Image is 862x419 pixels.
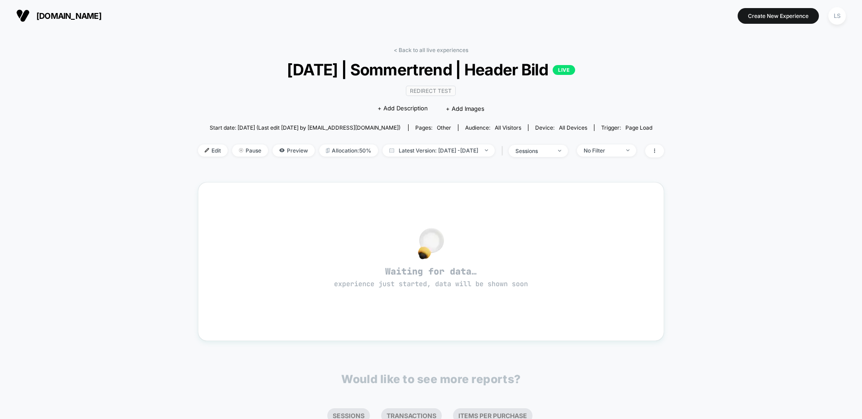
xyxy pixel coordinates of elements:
[559,124,587,131] span: all devices
[584,147,620,154] div: No Filter
[528,124,594,131] span: Device:
[394,47,468,53] a: < Back to all live experiences
[418,228,444,259] img: no_data
[389,148,394,153] img: calendar
[437,124,451,131] span: other
[378,104,428,113] span: + Add Description
[553,65,575,75] p: LIVE
[239,148,243,153] img: end
[383,144,495,157] span: Latest Version: [DATE] - [DATE]
[406,86,456,96] span: Redirect Test
[232,144,268,157] span: Pause
[214,266,648,289] span: Waiting for data…
[499,144,509,157] span: |
[221,60,641,79] span: [DATE] | Sommertrend | Header Bild
[738,8,819,24] button: Create New Experience
[625,124,652,131] span: Page Load
[515,148,551,154] div: sessions
[326,148,330,153] img: rebalance
[36,11,101,21] span: [DOMAIN_NAME]
[485,149,488,151] img: end
[13,9,104,23] button: [DOMAIN_NAME]
[446,105,484,112] span: + Add Images
[558,150,561,152] img: end
[601,124,652,131] div: Trigger:
[465,124,521,131] div: Audience:
[319,144,378,157] span: Allocation: 50%
[16,9,30,22] img: Visually logo
[495,124,521,131] span: All Visitors
[415,124,451,131] div: Pages:
[210,124,400,131] span: Start date: [DATE] (Last edit [DATE] by [EMAIL_ADDRESS][DOMAIN_NAME])
[334,279,528,288] span: experience just started, data will be shown soon
[828,7,846,25] div: LS
[626,149,629,151] img: end
[198,144,228,157] span: Edit
[273,144,315,157] span: Preview
[205,148,209,153] img: edit
[826,7,849,25] button: LS
[341,372,521,386] p: Would like to see more reports?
